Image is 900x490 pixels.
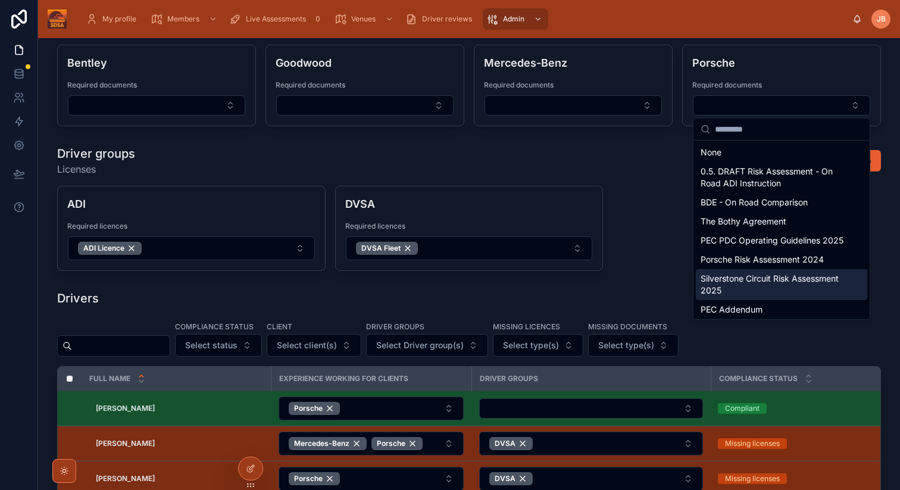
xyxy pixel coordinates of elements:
[588,321,667,332] label: Missing documents
[361,244,401,253] span: DVSA Fleet
[279,432,464,455] button: Select Button
[701,254,824,266] span: Porsche Risk Assessment 2024
[489,472,533,485] button: Unselect 6
[422,14,472,24] span: Driver reviews
[289,472,340,485] button: Unselect 2
[479,432,703,455] button: Select Button
[877,14,886,24] span: JB
[276,55,454,71] h4: Goodwood
[96,439,155,448] strong: [PERSON_NAME]
[68,236,315,260] button: Select Button
[331,8,399,30] a: Venues
[588,334,679,357] button: Select Button
[83,244,124,253] span: ADI Licence
[701,235,843,246] span: PEC PDC Operating Guidelines 2025
[483,8,548,30] a: Admin
[277,339,337,351] span: Select client(s)
[480,374,538,383] span: Driver groups
[356,242,418,255] button: Unselect 17
[102,14,136,24] span: My profile
[167,14,199,24] span: Members
[67,80,246,90] span: Required documents
[366,321,424,332] label: Driver groups
[701,304,762,316] span: PEC Addendum
[376,339,464,351] span: Select Driver group(s)
[82,8,145,30] a: My profile
[701,273,848,297] span: Silverstone Circuit Risk Assessment 2025
[246,14,306,24] span: Live Assessments
[276,80,454,90] span: Required documents
[493,334,583,357] button: Select Button
[57,162,135,176] span: Licenses
[377,439,405,448] span: Porsche
[495,474,515,483] span: DVSA
[693,141,870,319] div: Suggestions
[718,473,895,484] a: Missing licenses
[345,221,593,231] span: Required licences
[279,397,464,420] button: Select Button
[294,404,323,413] span: Porsche
[718,403,895,414] a: Compliant
[67,55,246,71] h4: Bentley
[96,404,155,413] strong: [PERSON_NAME]
[267,334,361,357] button: Select Button
[479,398,704,419] a: Select Button
[267,321,292,332] label: Client
[67,196,315,212] h4: ADI
[78,242,142,255] button: Unselect 11
[147,8,223,30] a: Members
[479,398,703,419] button: Select Button
[484,55,662,71] h4: Mercedes-Benz
[96,404,264,413] a: [PERSON_NAME]
[67,221,315,231] span: Required licences
[68,95,245,116] button: Select Button
[276,95,454,116] button: Select Button
[489,437,533,450] button: Unselect 6
[493,321,560,332] label: Missing licences
[96,439,264,448] a: [PERSON_NAME]
[294,474,323,483] span: Porsche
[719,374,798,383] span: Compliance status
[503,14,524,24] span: Admin
[692,80,871,90] span: Required documents
[278,431,464,456] a: Select Button
[346,236,593,260] button: Select Button
[48,10,67,29] img: App logo
[311,12,325,26] div: 0
[701,196,808,208] span: BDE - On Road Comparison
[175,321,254,332] label: Compliance status
[725,473,780,484] div: Missing licenses
[485,95,662,116] button: Select Button
[175,334,262,357] button: Select Button
[598,339,654,351] span: Select type(s)
[185,339,237,351] span: Select status
[89,374,130,383] span: Full name
[402,8,480,30] a: Driver reviews
[701,166,848,189] span: 0.5. DRAFT Risk Assessment - On Road ADI Instruction
[692,55,871,71] h4: Porsche
[479,431,704,456] a: Select Button
[289,402,340,415] button: Unselect 2
[503,339,559,351] span: Select type(s)
[725,438,780,449] div: Missing licenses
[725,403,760,414] div: Compliant
[289,437,367,450] button: Unselect 3
[278,396,464,421] a: Select Button
[693,95,870,116] button: Select Button
[371,437,423,450] button: Unselect 2
[57,145,135,162] h1: Driver groups
[226,8,329,30] a: Live Assessments0
[366,334,488,357] button: Select Button
[96,474,155,483] strong: [PERSON_NAME]
[96,474,264,483] a: [PERSON_NAME]
[294,439,349,448] span: Mercedes-Benz
[696,143,867,162] div: None
[279,374,408,383] span: Experience working for clients
[701,216,786,227] span: The Bothy Agreement
[718,438,895,449] a: Missing licenses
[351,14,376,24] span: Venues
[484,80,662,90] span: Required documents
[57,290,99,307] h1: Drivers
[495,439,515,448] span: DVSA
[345,196,593,212] h4: DVSA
